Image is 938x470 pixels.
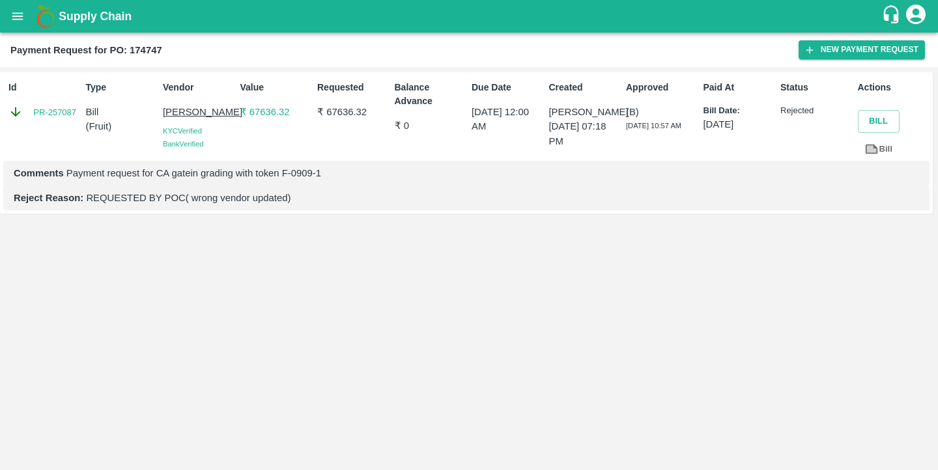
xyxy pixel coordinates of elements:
[14,168,64,178] b: Comments
[3,1,33,31] button: open drawer
[549,105,621,119] p: [PERSON_NAME]
[626,105,698,119] p: (B)
[33,106,76,119] a: PR-257087
[163,127,202,135] span: KYC Verified
[858,138,900,161] a: Bill
[549,119,621,148] p: [DATE] 07:18 PM
[33,3,59,29] img: logo
[14,193,83,203] b: Reject Reason:
[395,118,467,133] p: ₹ 0
[86,105,158,119] p: Bill
[14,166,919,180] p: Payment request for CA gatein grading with token F-0909-1
[8,81,81,94] p: Id
[59,7,881,25] a: Supply Chain
[703,81,776,94] p: Paid At
[703,117,776,131] p: [DATE]
[163,81,235,94] p: Vendor
[703,105,776,117] p: Bill Date:
[472,105,544,134] p: [DATE] 12:00 AM
[881,5,904,28] div: customer-support
[858,110,900,133] button: Bill
[626,122,681,130] span: [DATE] 10:57 AM
[240,81,313,94] p: Value
[780,105,853,117] p: Rejected
[626,81,698,94] p: Approved
[59,10,132,23] b: Supply Chain
[10,45,162,55] b: Payment Request for PO: 174747
[240,105,313,119] p: ₹ 67636.32
[858,81,930,94] p: Actions
[86,81,158,94] p: Type
[163,105,235,119] p: [PERSON_NAME]
[904,3,928,30] div: account of current user
[472,81,544,94] p: Due Date
[86,119,158,133] p: ( Fruit )
[14,191,919,205] p: REQUESTED BY POC( wrong vendor updated)
[780,81,853,94] p: Status
[549,81,621,94] p: Created
[317,81,390,94] p: Requested
[395,81,467,108] p: Balance Advance
[317,105,390,119] p: ₹ 67636.32
[163,140,203,148] span: Bank Verified
[799,40,925,59] button: New Payment Request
